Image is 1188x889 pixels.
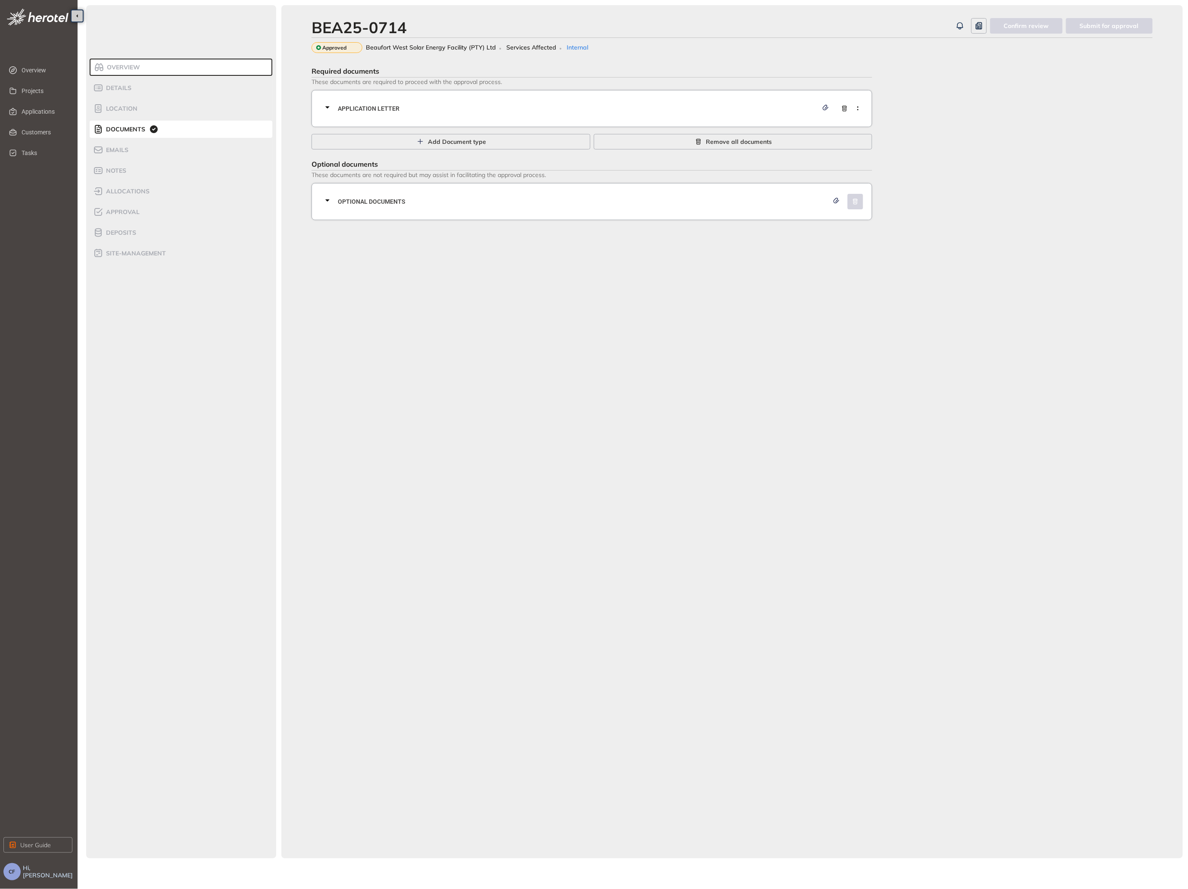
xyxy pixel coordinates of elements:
[23,864,74,879] span: Hi, [PERSON_NAME]
[312,67,379,75] span: Required documents
[338,104,818,113] span: Application letter
[103,188,150,195] span: allocations
[103,84,131,92] span: Details
[103,105,137,112] span: Location
[22,144,65,162] span: Tasks
[322,45,346,51] span: Approved
[312,171,872,179] span: These documents are not required but may assist in facilitating the approval process.
[567,44,588,51] span: Internal
[366,44,496,51] span: Beaufort West Solar Energy Facility (PTY) Ltd
[103,146,128,154] span: Emails
[104,64,140,71] span: Overview
[22,82,65,99] span: Projects
[103,126,145,133] span: Documents
[3,863,21,880] button: CF
[22,62,65,79] span: Overview
[312,160,378,168] span: Optional documents
[7,9,69,25] img: logo
[322,189,867,214] div: Optional documents
[594,134,873,149] button: Remove all documents
[706,137,772,146] span: Remove all documents
[103,250,166,257] span: site-management
[312,18,407,37] div: BEA25-0714
[322,96,867,121] div: Application letter
[103,229,136,236] span: Deposits
[22,103,65,120] span: Applications
[3,837,72,853] button: User Guide
[338,197,829,206] span: Optional documents
[312,78,872,86] span: These documents are required to proceed with the approval process.
[312,134,590,149] button: Add Document type
[22,124,65,141] span: Customers
[428,137,486,146] span: Add Document type
[9,869,16,875] span: CF
[20,840,51,850] span: User Guide
[506,44,556,51] span: Services Affected
[103,167,126,174] span: Notes
[103,208,140,216] span: Approval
